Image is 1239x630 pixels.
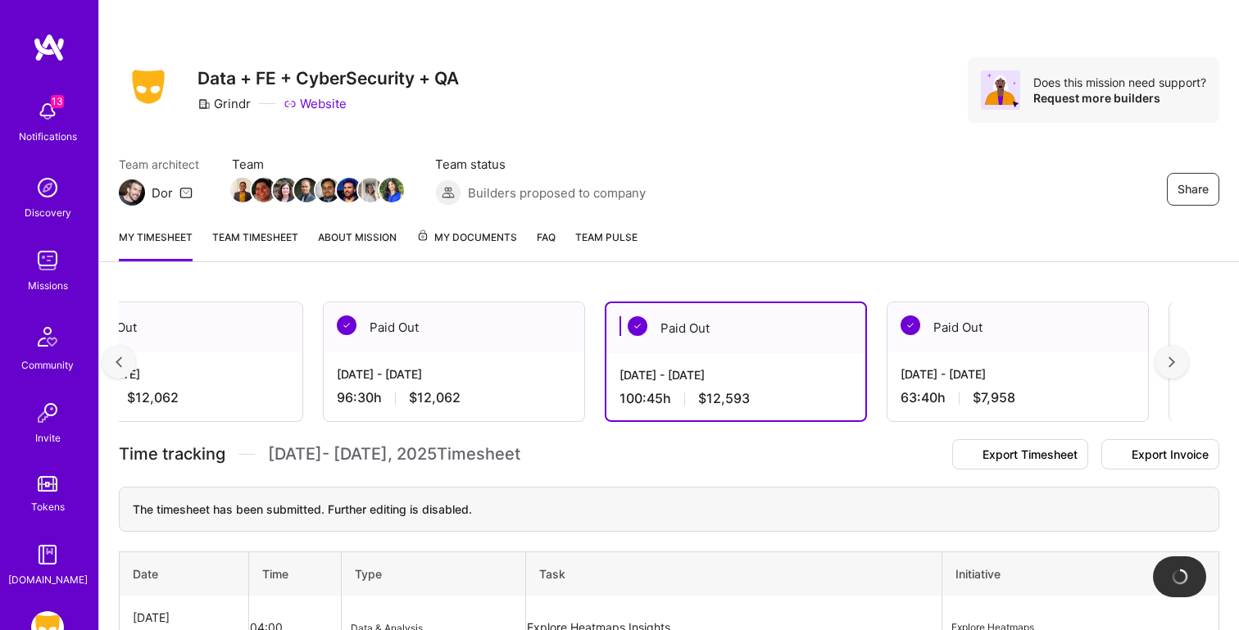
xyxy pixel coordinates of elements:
[252,178,276,202] img: Team Member Avatar
[619,366,852,383] div: [DATE] - [DATE]
[51,95,64,108] span: 13
[268,444,520,465] span: [DATE] - [DATE] , 2025 Timesheet
[337,315,356,335] img: Paid Out
[38,476,57,492] img: tokens
[133,609,235,626] div: [DATE]
[1167,173,1219,206] button: Share
[31,538,64,571] img: guide book
[315,178,340,202] img: Team Member Avatar
[42,302,302,352] div: Paid Out
[152,184,173,202] div: Dor
[21,356,74,374] div: Community
[8,571,88,588] div: [DOMAIN_NAME]
[981,70,1020,110] img: Avatar
[119,65,178,109] img: Company Logo
[35,429,61,446] div: Invite
[212,229,298,261] a: Team timesheet
[31,244,64,277] img: teamwork
[31,498,65,515] div: Tokens
[416,229,517,261] a: My Documents
[31,171,64,204] img: discovery
[1033,75,1206,90] div: Does this mission need support?
[127,389,179,406] span: $12,062
[1169,356,1175,368] img: right
[887,302,1148,352] div: Paid Out
[33,33,66,62] img: logo
[31,397,64,429] img: Invite
[360,176,381,204] a: Team Member Avatar
[232,156,402,173] span: Team
[409,389,461,406] span: $12,062
[275,176,296,204] a: Team Member Avatar
[901,389,1135,406] div: 63:40 h
[341,552,526,596] th: Type
[468,184,646,202] span: Builders proposed to company
[179,186,193,199] i: icon Mail
[337,389,571,406] div: 96:30 h
[273,178,297,202] img: Team Member Avatar
[119,229,193,261] a: My timesheet
[28,277,68,294] div: Missions
[619,390,852,407] div: 100:45 h
[197,97,211,111] i: icon CompanyGray
[1101,439,1219,469] button: Export Invoice
[230,178,255,202] img: Team Member Avatar
[1178,181,1209,197] span: Share
[120,552,249,596] th: Date
[318,229,397,261] a: About Mission
[1112,450,1125,461] i: icon Download
[435,156,646,173] span: Team status
[119,487,1219,532] div: The timesheet has been submitted. Further editing is disabled.
[537,229,556,261] a: FAQ
[253,176,275,204] a: Team Member Avatar
[379,178,404,202] img: Team Member Avatar
[337,365,571,383] div: [DATE] - [DATE]
[901,365,1135,383] div: [DATE] - [DATE]
[317,176,338,204] a: Team Member Avatar
[338,176,360,204] a: Team Member Avatar
[284,95,347,112] a: Website
[698,390,750,407] span: $12,593
[324,302,584,352] div: Paid Out
[606,303,865,353] div: Paid Out
[197,68,459,88] h3: Data + FE + CyberSecurity + QA
[973,389,1015,406] span: $7,958
[119,179,145,206] img: Team Architect
[435,179,461,206] img: Builders proposed to company
[358,178,383,202] img: Team Member Avatar
[337,178,361,202] img: Team Member Avatar
[952,439,1088,469] button: Export Timesheet
[55,365,289,383] div: [DATE] - [DATE]
[963,450,976,461] i: icon Download
[526,552,942,596] th: Task
[197,95,251,112] div: Grindr
[901,315,920,335] img: Paid Out
[31,95,64,128] img: bell
[1169,566,1190,587] img: loading
[381,176,402,204] a: Team Member Avatar
[296,176,317,204] a: Team Member Avatar
[1033,90,1206,106] div: Request more builders
[119,444,225,465] span: Time tracking
[232,176,253,204] a: Team Member Avatar
[575,229,638,261] a: Team Pulse
[28,317,67,356] img: Community
[25,204,71,221] div: Discovery
[294,178,319,202] img: Team Member Avatar
[628,316,647,336] img: Paid Out
[248,552,341,596] th: Time
[19,128,77,145] div: Notifications
[116,356,122,368] img: left
[575,231,638,243] span: Team Pulse
[416,229,517,247] span: My Documents
[55,389,289,406] div: 96:30 h
[942,552,1219,596] th: Initiative
[119,156,199,173] span: Team architect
